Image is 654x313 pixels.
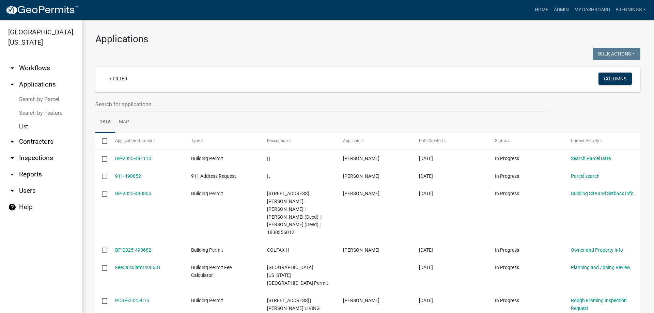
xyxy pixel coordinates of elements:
[8,64,16,72] i: arrow_drop_down
[343,247,379,253] span: Nick Stielow
[598,73,632,85] button: Columns
[495,138,507,143] span: Status
[571,265,630,270] a: Planning and Zoning Review
[343,191,379,196] span: Samuel
[551,3,572,16] a: Admin
[419,191,433,196] span: 10/10/2025
[115,138,152,143] span: Application Number
[115,111,133,133] a: Map
[572,3,613,16] a: My Dashboard
[108,133,184,149] datatable-header-cell: Application Number
[267,247,289,253] span: COLFAX | |
[419,247,433,253] span: 10/09/2025
[419,138,443,143] span: Date Created
[419,173,433,179] span: 10/10/2025
[8,170,16,178] i: arrow_drop_down
[613,3,649,16] a: bjennings
[267,191,322,235] span: 500 E FRANKLIN ST MONROE | GRETT, SAMUEL (Deed) || GRETT, BROOKE (Deed) | 1830356012
[337,133,412,149] datatable-header-cell: Applicant
[412,133,488,149] datatable-header-cell: Date Created
[95,111,115,133] a: Data
[571,138,599,143] span: Current Activity
[343,138,361,143] span: Applicant
[95,97,548,111] input: Search for applications
[267,173,270,179] span: | ,
[419,265,433,270] span: 10/09/2025
[191,173,236,179] span: 911 Address Request
[191,191,223,196] span: Building Permit
[532,3,551,16] a: Home
[571,191,634,196] a: Building Site and Setback Info
[261,133,337,149] datatable-header-cell: Description
[191,298,223,303] span: Building Permit
[8,203,16,211] i: help
[343,298,379,303] span: Buresh
[419,156,433,161] span: 10/10/2025
[8,187,16,195] i: arrow_drop_down
[95,133,108,149] datatable-header-cell: Select
[95,33,640,45] h3: Applications
[115,265,161,270] a: FeeCalculator490681
[571,247,623,253] a: Owner and Property Info
[191,156,223,161] span: Building Permit
[115,156,151,161] a: BP-2025-491110
[495,191,519,196] span: In Progress
[419,298,433,303] span: 10/08/2025
[191,247,223,253] span: Building Permit
[8,138,16,146] i: arrow_drop_down
[267,156,270,161] span: | |
[115,298,149,303] a: PCBP-2025-015
[267,138,288,143] span: Description
[184,133,260,149] datatable-header-cell: Type
[495,265,519,270] span: In Progress
[571,156,611,161] a: Search Parcel Data
[495,173,519,179] span: In Progress
[495,298,519,303] span: In Progress
[191,265,232,278] span: Building Permit Fee Calculator
[115,191,151,196] a: BP-2025-490805
[115,173,141,179] a: 911-490852
[343,156,379,161] span: Stevie Wells
[115,247,151,253] a: BP-2025-490682
[267,265,328,286] span: Jasper County Iowa Building Permit
[495,247,519,253] span: In Progress
[191,138,200,143] span: Type
[8,80,16,89] i: arrow_drop_up
[8,154,16,162] i: arrow_drop_down
[488,133,564,149] datatable-header-cell: Status
[104,73,133,85] a: + Filter
[571,298,627,311] a: Rough Framing Inspection Request
[593,48,640,60] button: Bulk Actions
[571,173,599,179] a: Parcel search
[564,133,640,149] datatable-header-cell: Current Activity
[343,173,379,179] span: Benjamin Conover
[495,156,519,161] span: In Progress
